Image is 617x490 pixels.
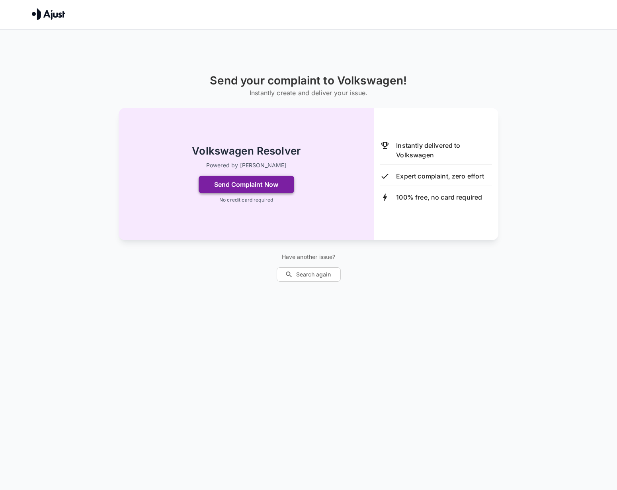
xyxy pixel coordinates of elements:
[192,144,301,158] h2: Volkswagen Resolver
[210,87,407,98] h6: Instantly create and deliver your issue.
[277,267,341,282] button: Search again
[396,192,482,202] p: 100% free, no card required
[32,8,65,20] img: Ajust
[396,171,484,181] p: Expert complaint, zero effort
[277,253,341,261] p: Have another issue?
[210,74,407,87] h1: Send your complaint to Volkswagen!
[219,196,273,204] p: No credit card required
[206,161,287,169] p: Powered by [PERSON_NAME]
[199,176,294,193] button: Send Complaint Now
[396,141,492,160] p: Instantly delivered to Volkswagen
